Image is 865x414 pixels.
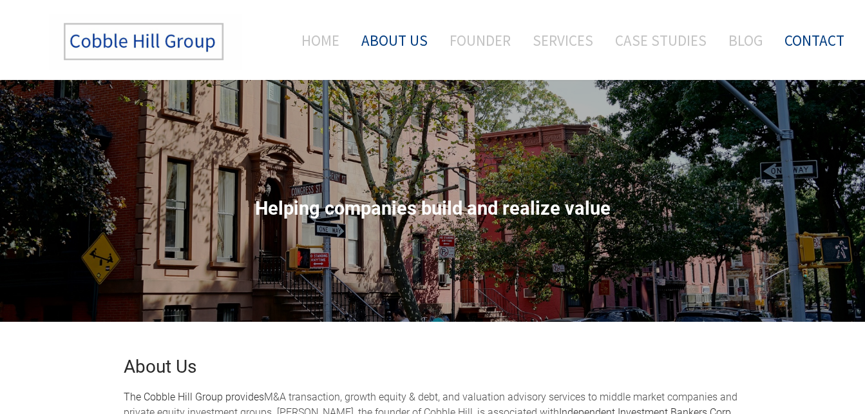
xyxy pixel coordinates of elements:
a: Services [523,14,603,67]
h2: About Us [124,358,742,376]
img: The Cobble Hill Group LLC [49,14,242,70]
span: Helping companies build and realize value [255,197,611,219]
a: About Us [352,14,437,67]
a: Blog [719,14,772,67]
font: The Cobble Hill Group provides [124,391,264,403]
a: Contact [775,14,844,67]
a: Case Studies [605,14,716,67]
a: Home [282,14,349,67]
a: Founder [440,14,520,67]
